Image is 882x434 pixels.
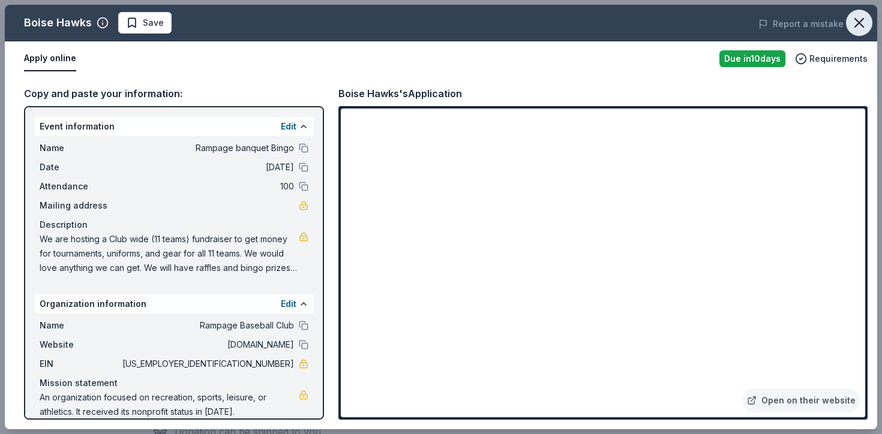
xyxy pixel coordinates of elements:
span: [US_EMPLOYER_IDENTIFICATION_NUMBER] [120,357,294,371]
span: Save [143,16,164,30]
button: Requirements [795,52,868,66]
div: Description [40,218,308,232]
div: Boise Hawks's Application [338,86,462,101]
span: Rampage banquet Bingo [120,141,294,155]
span: 100 [120,179,294,194]
button: Save [118,12,172,34]
span: Mailing address [40,198,120,213]
span: EIN [40,357,120,371]
span: Name [40,141,120,155]
div: Copy and paste your information: [24,86,324,101]
span: We are hosting a Club wide (11 teams) fundraiser to get money for tournaments, uniforms, and gear... [40,232,299,275]
div: Due in 10 days [719,50,785,67]
span: Rampage Baseball Club [120,318,294,333]
span: [DATE] [120,160,294,174]
div: Organization information [35,294,313,314]
span: Date [40,160,120,174]
a: Open on their website [742,388,860,412]
div: Mission statement [40,376,308,390]
button: Edit [281,119,296,134]
button: Report a mistake [758,17,844,31]
span: [DOMAIN_NAME] [120,337,294,352]
span: Attendance [40,179,120,194]
div: Event information [35,117,313,136]
div: Boise Hawks [24,13,92,32]
button: Edit [281,297,296,311]
span: An organization focused on recreation, sports, leisure, or athletics. It received its nonprofit s... [40,390,299,419]
span: Name [40,318,120,333]
span: Website [40,337,120,352]
button: Apply online [24,46,76,71]
span: Requirements [809,52,868,66]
